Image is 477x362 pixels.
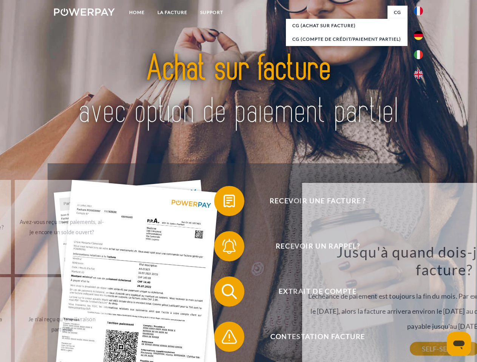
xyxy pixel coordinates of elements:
img: qb_warning.svg [220,327,239,346]
a: Support [194,6,230,19]
a: Home [123,6,151,19]
a: CG (Compte de crédit/paiement partiel) [286,32,408,46]
iframe: Bouton de lancement de la fenêtre de messagerie [447,332,471,356]
img: title-powerpay_fr.svg [72,36,405,144]
img: en [414,70,423,79]
img: logo-powerpay-white.svg [54,8,115,16]
img: fr [414,6,423,15]
div: Je n'ai reçu qu'une livraison partielle [19,314,104,334]
img: qb_search.svg [220,282,239,301]
img: it [414,50,423,59]
a: LA FACTURE [151,6,194,19]
button: Extrait de compte [214,276,411,307]
a: CG [387,6,408,19]
button: Contestation Facture [214,322,411,352]
img: de [414,31,423,40]
a: CG (achat sur facture) [286,19,408,32]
